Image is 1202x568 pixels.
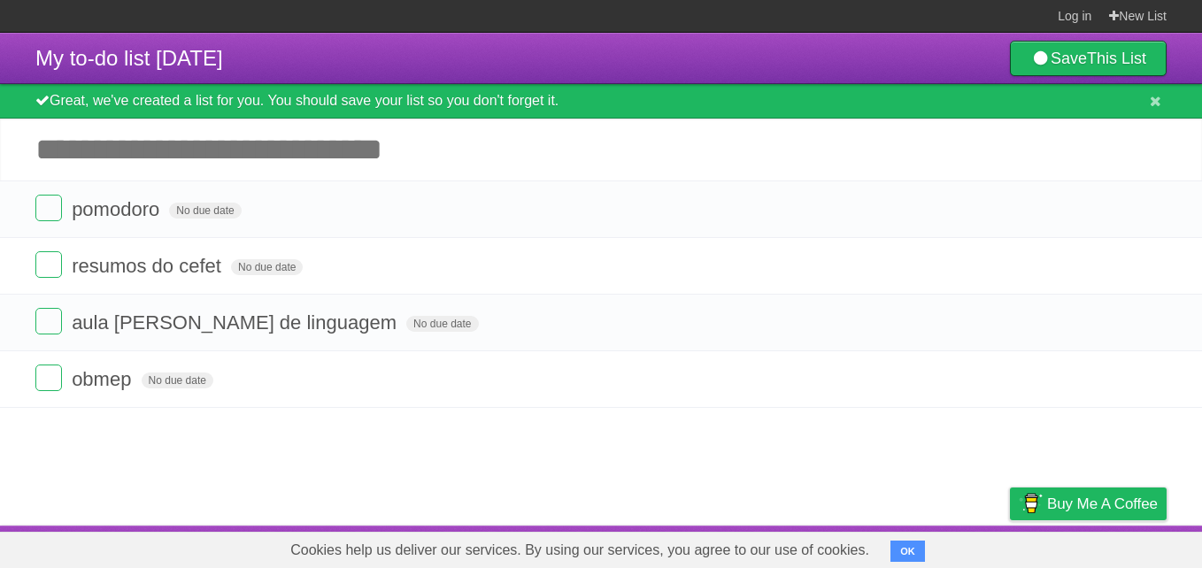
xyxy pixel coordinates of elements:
[35,365,62,391] label: Done
[35,308,62,334] label: Done
[72,255,226,277] span: resumos do cefet
[35,195,62,221] label: Done
[406,316,478,332] span: No due date
[72,311,401,334] span: aula [PERSON_NAME] de linguagem
[927,530,966,564] a: Terms
[35,46,223,70] span: My to-do list [DATE]
[35,251,62,278] label: Done
[833,530,905,564] a: Developers
[72,368,135,390] span: obmep
[1087,50,1146,67] b: This List
[774,530,812,564] a: About
[273,533,887,568] span: Cookies help us deliver our services. By using our services, you agree to our use of cookies.
[1019,488,1043,518] img: Buy me a coffee
[890,541,925,562] button: OK
[1047,488,1158,519] span: Buy me a coffee
[72,198,164,220] span: pomodoro
[142,372,213,388] span: No due date
[169,203,241,219] span: No due date
[1010,41,1167,76] a: SaveThis List
[1055,530,1167,564] a: Suggest a feature
[231,259,303,275] span: No due date
[987,530,1033,564] a: Privacy
[1010,487,1167,520] a: Buy me a coffee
